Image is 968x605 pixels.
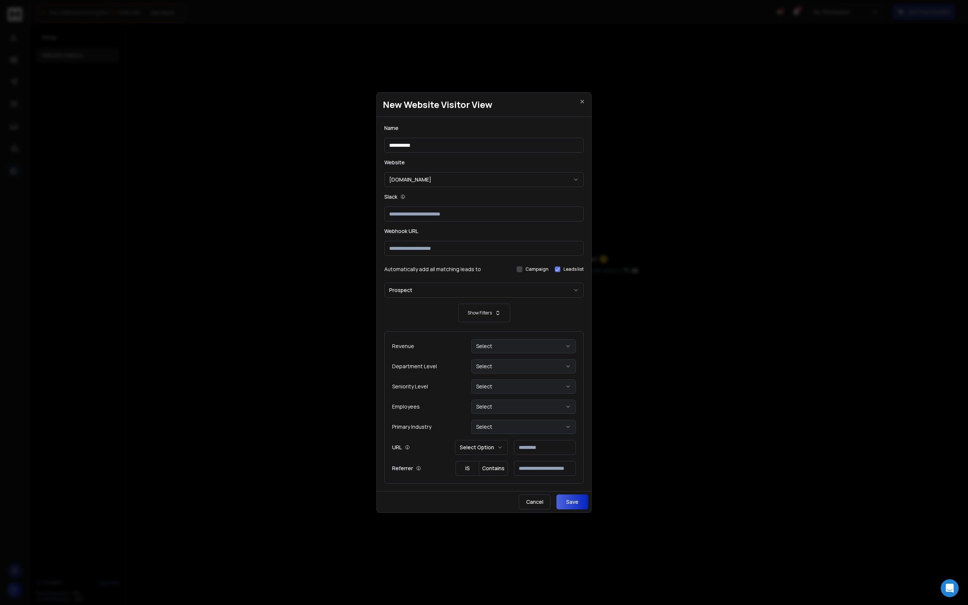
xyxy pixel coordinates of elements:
label: Webhook URL [384,227,418,235]
div: Open Intercom Messenger [941,579,959,597]
label: URL [392,444,402,451]
h3: Seniority Level [392,383,428,390]
label: Campaign [525,266,549,272]
label: Referrer [392,465,413,472]
label: Slack [384,193,397,201]
button: Save [556,494,588,509]
label: Name [384,124,398,132]
button: [DOMAIN_NAME] [384,172,584,187]
span: Select [476,423,492,431]
h1: New Website Visitor View [377,93,591,117]
label: Website [384,159,405,166]
label: Leads list [564,266,584,272]
h3: Employees [392,403,420,410]
span: Select [476,342,492,350]
h3: Primary Industry [392,423,431,431]
button: Cancel [519,494,550,509]
h3: Department Level [392,363,437,370]
button: Show Filters [384,304,584,322]
button: Contains [479,461,508,476]
span: Select [476,363,492,370]
span: Select [476,383,492,390]
h3: Revenue [392,342,414,350]
button: Select Option [455,440,508,455]
button: Prospect [384,283,584,298]
p: Show Filters [468,310,492,316]
span: Select [476,403,492,410]
h3: Automatically add all matching leads to [384,266,481,273]
button: IS [456,461,479,476]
